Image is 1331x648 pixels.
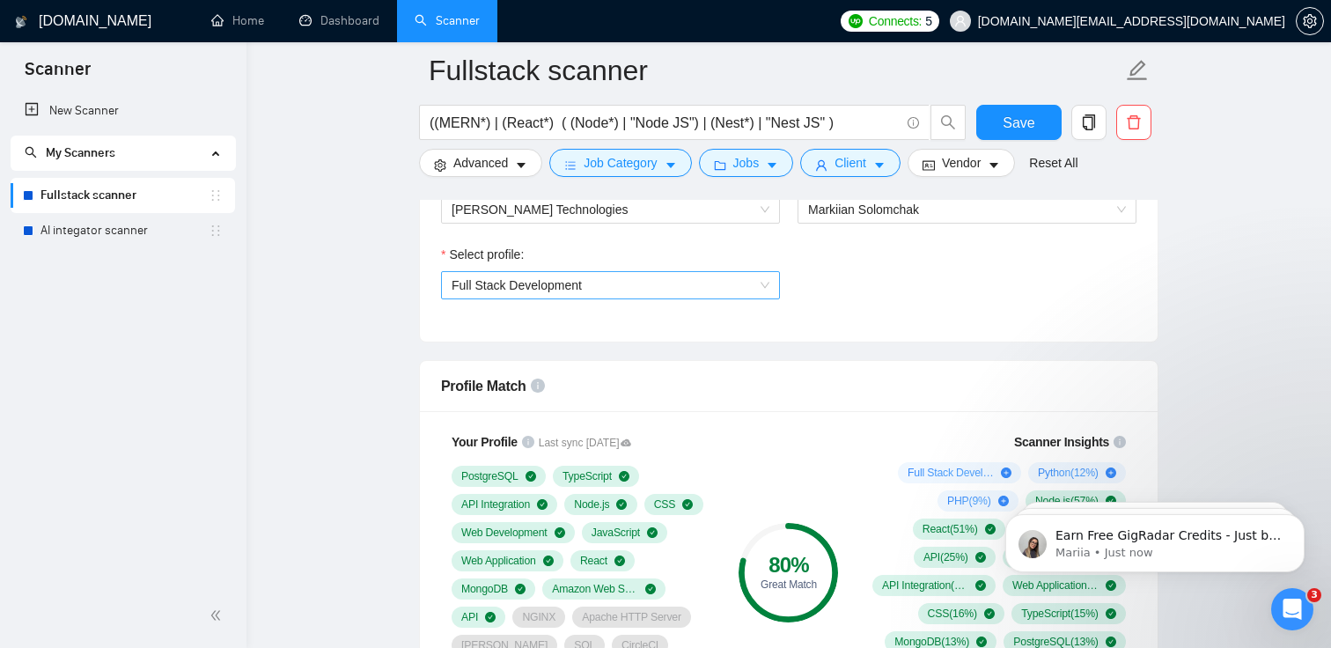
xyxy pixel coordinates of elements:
span: Amazon Web Services [552,582,638,596]
span: Profile Match [441,379,526,394]
span: check-circle [619,471,629,482]
span: Advanced [453,153,508,173]
span: check-circle [526,471,536,482]
span: Save [1003,112,1034,134]
span: API [461,610,478,624]
span: Connects: [869,11,922,31]
div: 80 % [739,555,838,576]
button: setting [1296,7,1324,35]
button: folderJobscaret-down [699,149,794,177]
span: bars [564,158,577,172]
span: caret-down [665,158,677,172]
span: My Scanners [25,145,115,160]
span: plus-circle [1001,468,1011,478]
span: check-circle [976,637,987,647]
span: search [25,146,37,158]
span: check-circle [1106,637,1116,647]
a: homeHome [211,13,264,28]
span: Node.js [574,497,609,512]
span: Markiian Solomchak [808,202,919,217]
span: Jobs [733,153,760,173]
span: check-circle [515,584,526,594]
span: Last sync [DATE] [539,435,631,452]
span: PHP ( 9 %) [947,494,991,508]
span: TypeScript [563,469,612,483]
button: userClientcaret-down [800,149,901,177]
span: React [580,554,607,568]
span: TypeScript ( 15 %) [1021,607,1099,621]
span: setting [434,158,446,172]
span: check-circle [1106,608,1116,619]
span: holder [209,188,223,202]
span: edit [1126,59,1149,82]
span: holder [209,224,223,238]
span: folder [714,158,726,172]
span: caret-down [873,158,886,172]
span: idcard [923,158,935,172]
span: MongoDB [461,582,508,596]
span: API Integration [461,497,530,512]
span: 3 [1307,588,1321,602]
span: check-circle [975,580,986,591]
button: copy [1071,105,1107,140]
iframe: Intercom live chat [1271,588,1313,630]
span: Scanner Insights [1014,436,1109,448]
span: check-circle [485,612,496,622]
span: check-circle [645,584,656,594]
span: check-circle [984,608,995,619]
button: search [930,105,966,140]
input: Search Freelance Jobs... [430,112,900,134]
li: New Scanner [11,93,235,129]
span: search [931,114,965,130]
span: API ( 25 %) [923,550,968,564]
span: setting [1297,14,1323,28]
span: Apache HTTP Server [582,610,681,624]
span: API Integration ( 21 %) [882,578,968,593]
span: Python ( 12 %) [1038,466,1099,480]
button: idcardVendorcaret-down [908,149,1015,177]
span: Job Category [584,153,657,173]
span: plus-circle [1106,468,1116,478]
li: AI integator scanner [11,213,235,248]
img: upwork-logo.png [849,14,863,28]
input: Scanner name... [429,48,1122,92]
a: searchScanner [415,13,480,28]
span: JavaScript [592,526,640,540]
span: CSS [654,497,676,512]
span: React ( 51 %) [923,522,978,536]
button: barsJob Categorycaret-down [549,149,691,177]
li: Fullstack scanner [11,178,235,213]
a: Fullstack scanner [40,178,209,213]
span: caret-down [515,158,527,172]
span: Select profile: [449,245,524,264]
span: Vendor [942,153,981,173]
span: check-circle [616,499,627,510]
span: copy [1072,114,1106,130]
span: check-circle [975,552,986,563]
span: Full Stack Development ( 72 %) [908,466,994,480]
span: PostgreSQL [461,469,518,483]
span: info-circle [908,117,919,129]
a: AI integator scanner [40,213,209,248]
span: Your Profile [452,435,518,449]
span: info-circle [531,379,545,393]
button: Save [976,105,1062,140]
span: My Scanners [46,145,115,160]
span: info-circle [522,436,534,448]
span: Tuman Technologies [452,196,769,223]
a: dashboardDashboard [299,13,379,28]
span: Web Application [461,554,536,568]
span: check-circle [682,499,693,510]
a: Reset All [1029,153,1077,173]
iframe: Intercom notifications message [979,477,1331,600]
span: CSS ( 16 %) [928,607,977,621]
span: caret-down [766,158,778,172]
span: Client [835,153,866,173]
span: double-left [210,607,227,624]
span: caret-down [988,158,1000,172]
a: setting [1296,14,1324,28]
span: check-circle [614,556,625,566]
img: logo [15,8,27,36]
